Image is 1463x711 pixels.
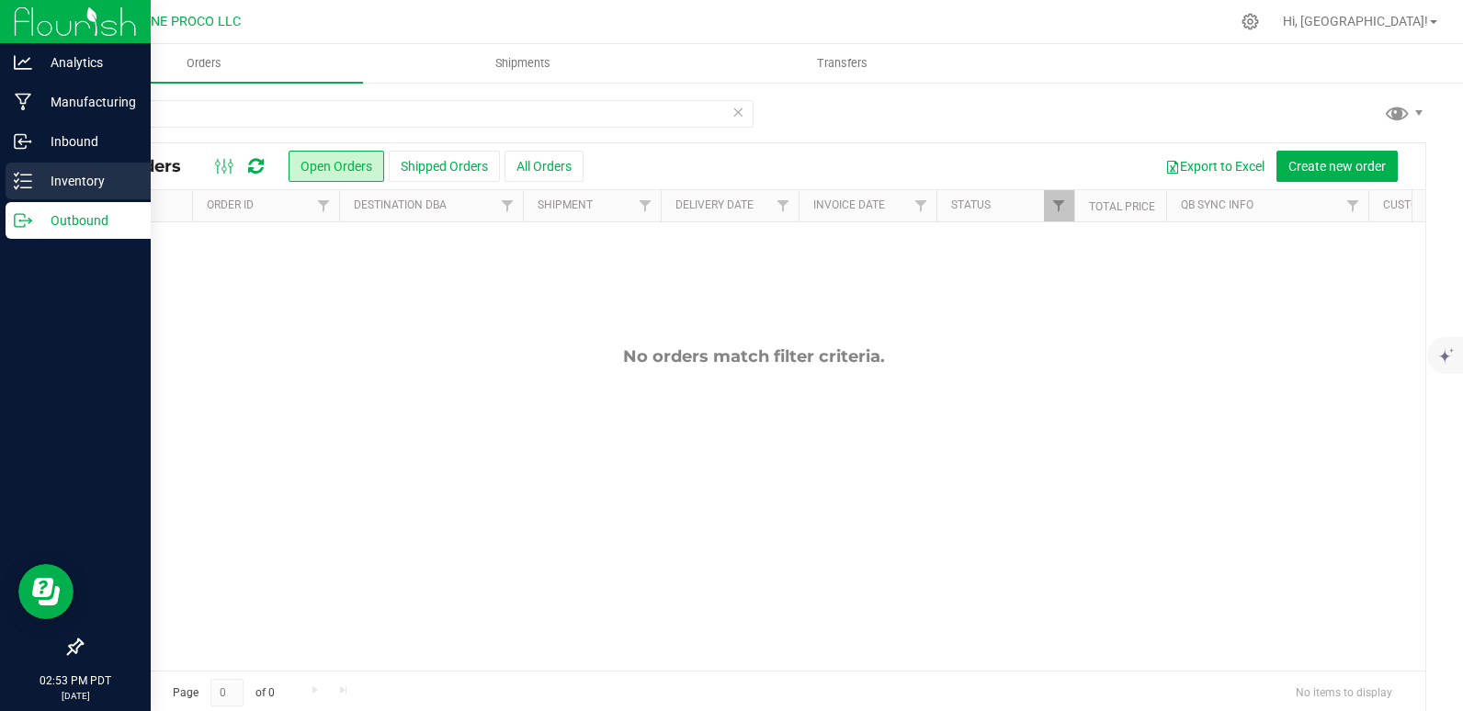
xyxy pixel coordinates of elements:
[32,130,142,152] p: Inbound
[1044,190,1074,221] a: Filter
[1281,679,1407,706] span: No items to display
[1153,151,1276,182] button: Export to Excel
[389,151,500,182] button: Shipped Orders
[683,44,1002,83] a: Transfers
[207,198,254,211] a: Order ID
[14,53,32,72] inline-svg: Analytics
[792,55,892,72] span: Transfers
[471,55,575,72] span: Shipments
[1383,198,1457,211] a: Customer PO
[44,44,363,83] a: Orders
[675,198,754,211] a: Delivery Date
[1288,159,1386,174] span: Create new order
[813,198,885,211] a: Invoice Date
[14,211,32,230] inline-svg: Outbound
[32,91,142,113] p: Manufacturing
[363,44,682,83] a: Shipments
[1181,198,1253,211] a: QB Sync Info
[289,151,384,182] button: Open Orders
[1276,151,1398,182] button: Create new order
[8,689,142,703] p: [DATE]
[951,198,991,211] a: Status
[1089,200,1155,213] a: Total Price
[82,346,1425,367] div: No orders match filter criteria.
[14,93,32,111] inline-svg: Manufacturing
[505,151,584,182] button: All Orders
[1283,14,1428,28] span: Hi, [GEOGRAPHIC_DATA]!
[493,190,523,221] a: Filter
[8,672,142,689] p: 02:53 PM PDT
[32,209,142,231] p: Outbound
[14,172,32,190] inline-svg: Inventory
[538,198,593,211] a: Shipment
[162,55,246,72] span: Orders
[81,100,754,128] input: Search Order ID, Destination, Customer PO...
[309,190,339,221] a: Filter
[134,14,241,29] span: DUNE PROCO LLC
[32,51,142,73] p: Analytics
[630,190,661,221] a: Filter
[18,564,74,619] iframe: Resource center
[14,132,32,151] inline-svg: Inbound
[354,198,447,211] a: Destination DBA
[1239,13,1262,30] div: Manage settings
[32,170,142,192] p: Inventory
[768,190,799,221] a: Filter
[731,100,744,124] span: Clear
[906,190,936,221] a: Filter
[157,679,289,707] span: Page of 0
[1338,190,1368,221] a: Filter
